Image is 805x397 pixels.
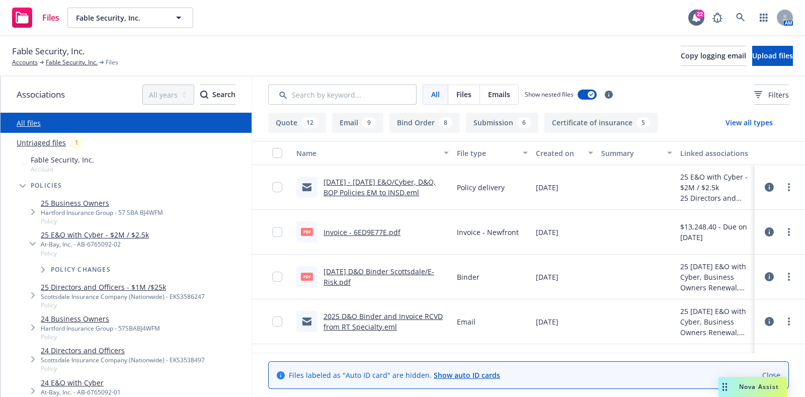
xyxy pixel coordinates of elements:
[457,182,505,193] span: Policy delivery
[41,313,160,324] a: 24 Business Owners
[636,117,650,128] div: 5
[324,311,443,332] a: 2025 D&O Binder and Invoice RCVD from RT Specialty.eml
[272,182,282,192] input: Toggle Row Selected
[41,198,163,208] a: 25 Business Owners
[709,113,789,133] button: View all types
[783,226,795,238] a: more
[41,282,205,292] a: 25 Directors and Officers - $1M /$25k
[324,177,436,197] a: [DATE] - [DATE] E&O/Cyber, D&O, BOP Policies EM to INSD.eml
[42,14,59,22] span: Files
[17,137,66,148] a: Untriaged files
[681,51,746,60] span: Copy logging email
[680,351,751,372] div: $13,248.40 - Due on [DATE]
[272,227,282,237] input: Toggle Row Selected
[731,8,751,28] a: Search
[754,8,774,28] a: Switch app
[676,141,755,165] button: Linked associations
[324,227,400,237] a: Invoice - 6ED9E77E.pdf
[296,148,438,158] div: Name
[41,356,205,364] div: Scottsdale Insurance Company (Nationwide) - EKS3538497
[272,316,282,327] input: Toggle Row Selected
[8,4,63,32] a: Files
[680,261,751,293] div: 25 [DATE] E&O with Cyber, Business Owners Renewal, D&O
[332,113,383,133] button: Email
[718,377,731,397] div: Drag to move
[200,85,235,105] button: SearchSearch
[389,113,460,133] button: Bind Order
[544,113,658,133] button: Certificate of insurance
[739,382,779,391] span: Nova Assist
[268,85,417,105] input: Search by keyword...
[536,182,558,193] span: [DATE]
[457,148,516,158] div: File type
[457,272,479,282] span: Binder
[12,45,85,58] span: Fable Security, Inc.
[536,316,558,327] span: [DATE]
[289,370,500,380] span: Files labeled as "Auto ID card" are hidden.
[768,90,789,100] span: Filters
[41,301,205,309] span: Policy
[597,141,676,165] button: Summary
[434,370,500,380] a: Show auto ID cards
[41,388,121,396] div: At-Bay, Inc. - AB-6765092-01
[272,272,282,282] input: Toggle Row Selected
[17,88,65,101] span: Associations
[783,181,795,193] a: more
[106,58,118,67] span: Files
[680,193,751,203] div: 25 Directors and Officers - $1M /$25k
[41,345,205,356] a: 24 Directors and Officers
[301,273,313,280] span: pdf
[536,148,582,158] div: Created on
[525,90,574,99] span: Show nested files
[17,118,41,128] a: All files
[76,13,163,23] span: Fable Security, Inc.
[41,292,205,301] div: Scottsdale Insurance Company (Nationwide) - EKS3586247
[301,228,313,235] span: pdf
[41,217,163,225] span: Policy
[783,271,795,283] a: more
[680,306,751,338] div: 25 [DATE] E&O with Cyber, Business Owners Renewal, D&O
[536,227,558,237] span: [DATE]
[488,89,510,100] span: Emails
[268,113,326,133] button: Quote
[532,141,597,165] button: Created on
[517,117,531,128] div: 6
[752,51,793,60] span: Upload files
[200,91,208,99] svg: Search
[46,58,98,67] a: Fable Security, Inc.
[301,117,318,128] div: 12
[754,85,789,105] button: Filters
[718,377,787,397] button: Nova Assist
[680,148,751,158] div: Linked associations
[754,90,789,100] span: Filters
[783,315,795,328] a: more
[681,46,746,66] button: Copy logging email
[41,249,149,258] span: Policy
[41,208,163,217] div: Hartford Insurance Group - 57 SBA BJ4WFM
[31,165,94,174] span: Account
[272,148,282,158] input: Select all
[362,117,376,128] div: 9
[456,89,471,100] span: Files
[12,58,38,67] a: Accounts
[707,8,728,28] a: Report a Bug
[680,221,751,243] div: $13,248.40 - Due on [DATE]
[200,85,235,104] div: Search
[695,10,704,19] div: 22
[324,267,434,287] a: [DATE] D&O Binder Scottsdale/E-Risk.pdf
[51,267,111,273] span: Policy changes
[41,229,149,240] a: 25 E&O with Cyber - $2M / $2.5k
[601,148,661,158] div: Summary
[31,154,94,165] span: Fable Security, Inc.
[439,117,452,128] div: 8
[70,137,84,148] div: 1
[41,240,149,249] div: At-Bay, Inc. - AB-6765092-02
[431,89,440,100] span: All
[41,364,205,373] span: Policy
[41,377,121,388] a: 24 E&O with Cyber
[457,316,475,327] span: Email
[41,324,160,333] div: Hartford Insurance Group - 57SBABJ4WFM
[453,141,531,165] button: File type
[680,172,751,193] div: 25 E&O with Cyber - $2M / $2.5k
[752,46,793,66] button: Upload files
